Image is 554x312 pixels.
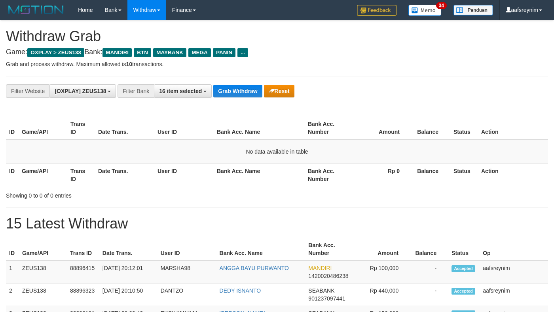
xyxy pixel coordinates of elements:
span: Accepted [452,265,475,272]
td: ZEUS138 [19,261,67,283]
span: Copy 1420020486238 to clipboard [308,273,348,279]
span: [OXPLAY] ZEUS138 [55,88,106,94]
button: [OXPLAY] ZEUS138 [49,84,116,98]
button: Grab Withdraw [213,85,262,97]
td: [DATE] 20:10:50 [99,283,157,306]
h4: Game: Bank: [6,48,548,56]
span: MANDIRI [308,265,332,271]
th: Game/API [19,164,67,186]
span: MEGA [188,48,211,57]
th: Date Trans. [95,117,154,139]
div: Filter Bank [118,84,154,98]
th: Action [478,164,548,186]
td: - [410,261,448,283]
th: ID [6,164,19,186]
span: Copy 901237097441 to clipboard [308,295,345,302]
td: 88896323 [67,283,99,306]
td: 1 [6,261,19,283]
th: Bank Acc. Number [305,164,353,186]
th: Trans ID [67,164,95,186]
td: 2 [6,283,19,306]
th: User ID [154,164,214,186]
span: PANIN [213,48,235,57]
a: ANGGA BAYU PURWANTO [220,265,289,271]
th: Date Trans. [99,238,157,261]
span: OXPLAY > ZEUS138 [27,48,84,57]
th: User ID [154,117,214,139]
span: 34 [436,2,447,9]
span: MANDIRI [102,48,132,57]
div: Showing 0 to 0 of 0 entries [6,188,225,200]
td: 88896415 [67,261,99,283]
td: DANTZO [157,283,216,306]
th: Trans ID [67,238,99,261]
th: User ID [157,238,216,261]
strong: 10 [126,61,132,67]
th: Game/API [19,117,67,139]
td: [DATE] 20:12:01 [99,261,157,283]
th: Bank Acc. Name [216,238,305,261]
button: 16 item selected [154,84,212,98]
th: Status [450,164,478,186]
th: Amount [353,238,410,261]
th: ID [6,117,19,139]
img: MOTION_logo.png [6,4,66,16]
img: Feedback.jpg [357,5,397,16]
p: Grab and process withdraw. Maximum allowed is transactions. [6,60,548,68]
th: Status [450,117,478,139]
a: DEDY ISNANTO [220,287,261,294]
th: Date Trans. [95,164,154,186]
th: Bank Acc. Name [214,164,305,186]
span: BTN [134,48,151,57]
th: Balance [410,238,448,261]
img: Button%20Memo.svg [408,5,442,16]
td: ZEUS138 [19,283,67,306]
img: panduan.png [453,5,493,15]
th: Rp 0 [353,164,412,186]
td: MARSHA98 [157,261,216,283]
div: Filter Website [6,84,49,98]
h1: 15 Latest Withdraw [6,216,548,232]
th: Game/API [19,238,67,261]
th: Bank Acc. Number [305,238,353,261]
span: SEABANK [308,287,334,294]
td: aafsreynim [480,261,548,283]
span: MAYBANK [153,48,186,57]
th: Trans ID [67,117,95,139]
td: aafsreynim [480,283,548,306]
td: No data available in table [6,139,548,164]
td: Rp 100,000 [353,261,410,283]
th: Action [478,117,548,139]
th: Amount [353,117,412,139]
th: Status [448,238,480,261]
td: - [410,283,448,306]
button: Reset [264,85,294,97]
th: Bank Acc. Number [305,117,353,139]
span: 16 item selected [159,88,202,94]
th: Balance [412,117,450,139]
span: Accepted [452,288,475,295]
th: Balance [412,164,450,186]
th: Bank Acc. Name [214,117,305,139]
h1: Withdraw Grab [6,29,548,44]
td: Rp 440,000 [353,283,410,306]
th: ID [6,238,19,261]
th: Op [480,238,548,261]
span: ... [237,48,248,57]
